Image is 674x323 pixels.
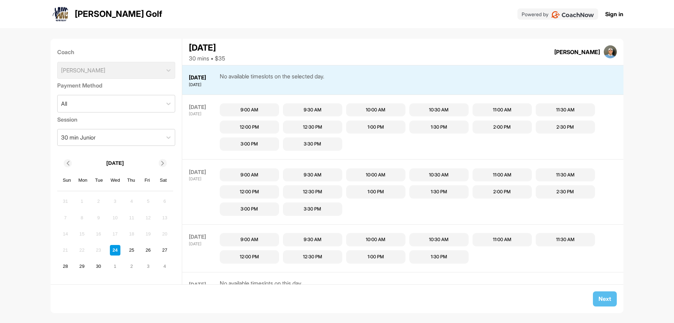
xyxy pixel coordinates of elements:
div: Not available Monday, September 1st, 2025 [77,196,87,207]
div: 11:00 AM [493,172,511,179]
div: Not available Saturday, September 13th, 2025 [159,212,170,223]
div: 11:30 AM [556,236,575,243]
div: Tue [94,176,104,185]
div: 30 mins • $35 [189,54,225,63]
div: Sun [62,176,72,185]
div: Not available Thursday, September 4th, 2025 [126,196,137,207]
div: 12:00 PM [240,253,259,260]
div: Not available Monday, September 15th, 2025 [77,229,87,239]
div: Not available Saturday, September 20th, 2025 [159,229,170,239]
div: 11:00 AM [493,106,511,114]
div: 10:00 AM [366,172,385,179]
div: 12:30 PM [303,188,322,195]
div: 3:00 PM [240,206,258,213]
p: [DATE] [106,159,124,167]
div: Not available Friday, September 5th, 2025 [143,196,153,207]
div: Choose Wednesday, September 24th, 2025 [110,245,120,256]
div: [DATE] [189,41,225,54]
div: [DATE] [189,233,218,241]
div: 9:30 AM [304,236,322,243]
div: 1:30 PM [431,124,447,131]
div: Not available Thursday, September 18th, 2025 [126,229,137,239]
p: Powered by [522,11,548,18]
div: Choose Tuesday, September 30th, 2025 [93,261,104,272]
div: [DATE] [189,103,218,111]
a: Sign in [605,10,623,18]
div: Not available Sunday, September 14th, 2025 [60,229,71,239]
div: [DATE] [189,241,218,247]
div: Choose Monday, September 29th, 2025 [77,261,87,272]
div: 9:00 AM [240,106,258,114]
div: 11:30 AM [556,106,575,114]
div: Wed [111,176,120,185]
div: 10:30 AM [429,106,449,114]
div: [DATE] [189,111,218,117]
div: Choose Thursday, October 2nd, 2025 [126,261,137,272]
div: Not available Wednesday, September 10th, 2025 [110,212,120,223]
div: 12:30 PM [303,253,322,260]
img: CoachNow [551,11,594,18]
div: Choose Saturday, September 27th, 2025 [159,245,170,256]
div: 3:30 PM [304,141,321,148]
img: square_e23a613f319df89c3b7d878fa55ff902.jpg [604,45,617,59]
div: 1:30 PM [431,253,447,260]
button: Next [593,291,617,306]
span: Next [599,295,611,302]
div: No available timeslots on this day. [220,279,302,295]
div: [DATE] [189,168,218,176]
div: Not available Tuesday, September 16th, 2025 [93,229,104,239]
div: 12:30 PM [303,124,322,131]
div: Not available Friday, September 19th, 2025 [143,229,153,239]
div: 12:00 PM [240,188,259,195]
label: Coach [57,48,176,56]
label: Session [57,115,176,124]
div: 10:30 AM [429,236,449,243]
div: 3:30 PM [304,206,321,213]
div: Not available Saturday, September 6th, 2025 [159,196,170,207]
div: 10:00 AM [366,106,385,114]
label: Payment Method [57,81,176,90]
div: Choose Saturday, October 4th, 2025 [159,261,170,272]
div: Not available Wednesday, September 17th, 2025 [110,229,120,239]
div: [PERSON_NAME] [554,48,600,56]
div: Not available Sunday, August 31st, 2025 [60,196,71,207]
div: 11:30 AM [556,172,575,179]
div: 11:00 AM [493,236,511,243]
div: Choose Thursday, September 25th, 2025 [126,245,137,256]
div: 1:00 PM [368,253,384,260]
div: 1:00 PM [368,188,384,195]
div: All [61,99,67,108]
div: Thu [127,176,136,185]
div: 9:30 AM [304,106,322,114]
div: Not available Tuesday, September 2nd, 2025 [93,196,104,207]
div: 2:00 PM [493,124,511,131]
div: Not available Monday, September 22nd, 2025 [77,245,87,256]
div: 10:00 AM [366,236,385,243]
div: Not available Tuesday, September 9th, 2025 [93,212,104,223]
div: Mon [78,176,87,185]
div: 10:30 AM [429,172,449,179]
div: Not available Friday, September 12th, 2025 [143,212,153,223]
div: 3:00 PM [240,141,258,148]
div: Fri [143,176,152,185]
div: [DATE] [189,281,218,289]
div: Not available Sunday, September 21st, 2025 [60,245,71,256]
div: 2:00 PM [493,188,511,195]
div: Choose Wednesday, October 1st, 2025 [110,261,120,272]
div: 1:00 PM [368,124,384,131]
div: 12:00 PM [240,124,259,131]
div: [DATE] [189,74,218,82]
div: [DATE] [189,82,218,88]
div: Not available Thursday, September 11th, 2025 [126,212,137,223]
div: [DATE] [189,176,218,182]
div: 30 min Junior [61,133,95,142]
img: logo [52,6,69,22]
div: Not available Monday, September 8th, 2025 [77,212,87,223]
div: 9:00 AM [240,172,258,179]
div: 9:00 AM [240,236,258,243]
div: 2:30 PM [556,188,574,195]
div: 2:30 PM [556,124,574,131]
p: [PERSON_NAME] Golf [75,8,162,20]
div: 9:30 AM [304,172,322,179]
div: 1:30 PM [431,188,447,195]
